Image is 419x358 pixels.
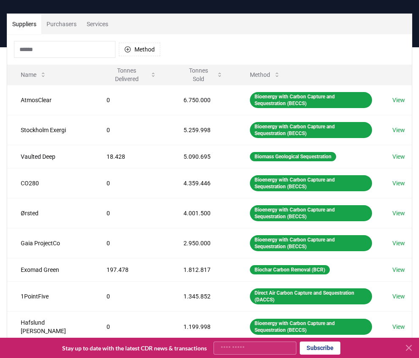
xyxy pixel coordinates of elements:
[93,258,170,281] td: 197.478
[93,198,170,228] td: 0
[119,43,160,56] button: Method
[392,323,405,331] a: View
[392,179,405,187] a: View
[93,228,170,258] td: 0
[250,235,372,251] div: Bioenergy with Carbon Capture and Sequestration (BECCS)
[250,205,372,221] div: Bioenergy with Carbon Capture and Sequestration (BECCS)
[7,258,93,281] td: Exomad Green
[392,292,405,301] a: View
[93,311,170,342] td: 0
[7,281,93,311] td: 1PointFive
[7,115,93,145] td: Stockholm Exergi
[170,115,236,145] td: 5.259.998
[14,66,53,83] button: Name
[177,66,230,83] button: Tonnes Sold
[93,145,170,168] td: 18.428
[392,152,405,161] a: View
[7,228,93,258] td: Gaia ProjectCo
[170,228,236,258] td: 2.950.000
[93,115,170,145] td: 0
[250,122,372,138] div: Bioenergy with Carbon Capture and Sequestration (BECCS)
[170,168,236,198] td: 4.359.446
[392,266,405,274] a: View
[93,85,170,115] td: 0
[7,198,93,228] td: Ørsted
[392,126,405,134] a: View
[392,239,405,247] a: View
[7,168,93,198] td: CO280
[93,168,170,198] td: 0
[250,265,330,274] div: Biochar Carbon Removal (BCR)
[82,14,113,34] button: Services
[7,145,93,168] td: Vaulted Deep
[7,85,93,115] td: AtmosClear
[243,66,287,83] button: Method
[170,145,236,168] td: 5.090.695
[170,85,236,115] td: 6.750.000
[250,288,372,304] div: Direct Air Carbon Capture and Sequestration (DACCS)
[7,14,41,34] button: Suppliers
[170,258,236,281] td: 1.812.817
[392,96,405,104] a: View
[93,281,170,311] td: 0
[170,198,236,228] td: 4.001.500
[170,281,236,311] td: 1.345.852
[41,14,82,34] button: Purchasers
[250,92,372,108] div: Bioenergy with Carbon Capture and Sequestration (BECCS)
[100,66,163,83] button: Tonnes Delivered
[392,209,405,217] a: View
[250,319,372,335] div: Bioenergy with Carbon Capture and Sequestration (BECCS)
[250,152,336,161] div: Biomass Geological Sequestration
[170,311,236,342] td: 1.199.998
[7,311,93,342] td: Hafslund [PERSON_NAME]
[250,175,372,191] div: Bioenergy with Carbon Capture and Sequestration (BECCS)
